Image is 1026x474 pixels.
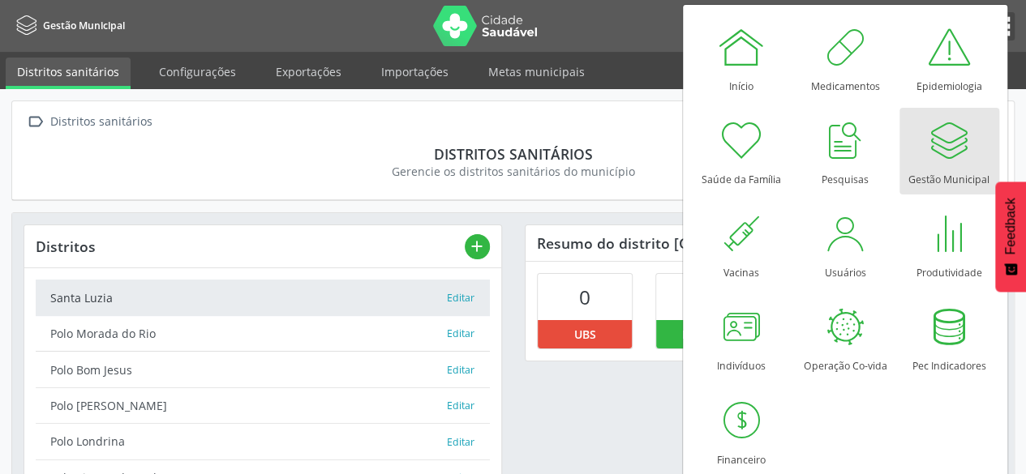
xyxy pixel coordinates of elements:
[47,110,155,134] div: Distritos sanitários
[36,388,490,424] a: Polo [PERSON_NAME] Editar
[446,398,475,414] button: Editar
[36,424,490,459] a: Polo Londrina Editar
[36,280,490,315] a: Santa Luzia Editar
[796,294,895,381] a: Operação Co-vida
[692,294,792,381] a: Indivíduos
[50,397,447,414] div: Polo [PERSON_NAME]
[50,361,447,378] div: Polo Bom Jesus
[50,433,447,450] div: Polo Londrina
[50,289,447,306] div: Santa Luzia
[573,326,595,343] span: UBS
[899,294,999,381] a: Pec Indicadores
[899,15,999,101] a: Epidemiologia
[6,58,131,89] a: Distritos sanitários
[692,15,792,101] a: Início
[36,352,490,387] a: Polo Bom Jesus Editar
[796,108,895,194] a: Pesquisas
[995,181,1026,292] button: Feedback - Mostrar pesquisa
[1003,198,1018,254] span: Feedback
[692,201,792,288] a: Vacinas
[264,58,353,86] a: Exportações
[468,237,486,255] i: add
[35,145,991,163] div: Distritos sanitários
[477,58,596,86] a: Metas municipais
[370,58,460,86] a: Importações
[526,225,1002,261] div: Resumo do distrito [GEOGRAPHIC_DATA]
[899,108,999,194] a: Gestão Municipal
[11,12,125,39] a: Gestão Municipal
[579,284,590,310] span: 0
[24,110,47,134] i: 
[35,163,991,180] div: Gerencie os distritos sanitários do município
[446,290,475,306] button: Editar
[43,19,125,32] span: Gestão Municipal
[50,325,447,342] div: Polo Morada do Rio
[24,110,155,134] a:  Distritos sanitários
[796,201,895,288] a: Usuários
[692,108,792,194] a: Saúde da Família
[446,434,475,451] button: Editar
[36,237,465,255] div: Distritos
[899,201,999,288] a: Produtividade
[446,362,475,378] button: Editar
[796,15,895,101] a: Medicamentos
[465,234,490,259] button: add
[148,58,247,86] a: Configurações
[36,316,490,352] a: Polo Morada do Rio Editar
[446,326,475,342] button: Editar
